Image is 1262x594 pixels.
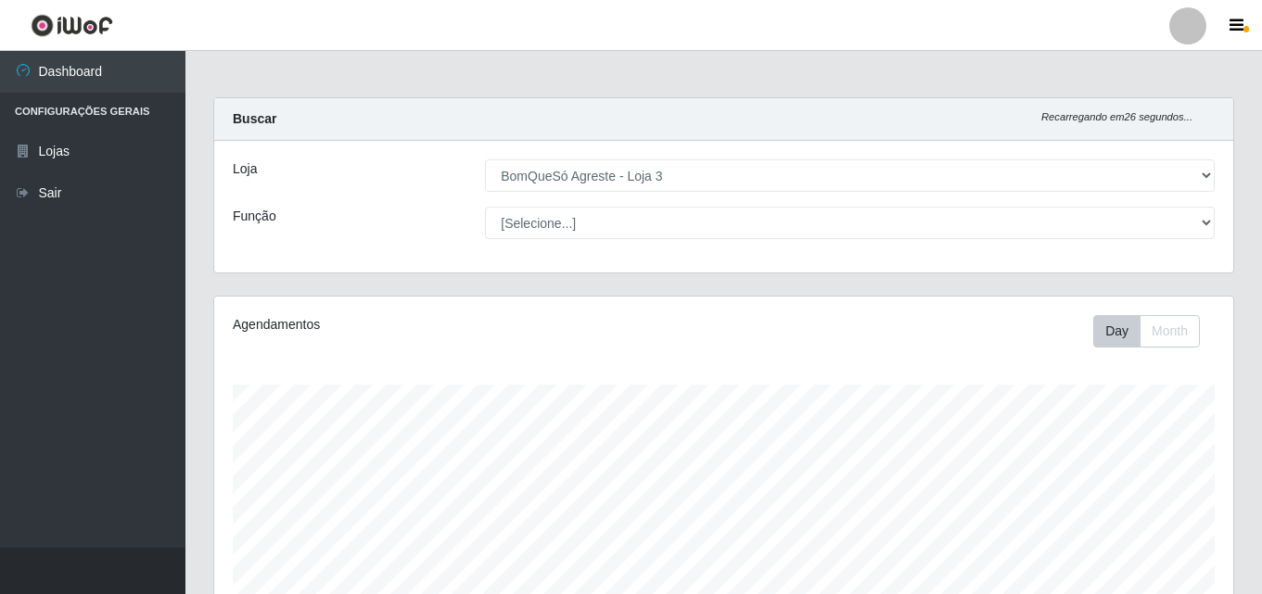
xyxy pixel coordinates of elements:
[1041,111,1192,122] i: Recarregando em 26 segundos...
[233,315,626,335] div: Agendamentos
[233,159,257,179] label: Loja
[1140,315,1200,348] button: Month
[233,111,276,126] strong: Buscar
[1093,315,1215,348] div: Toolbar with button groups
[1093,315,1200,348] div: First group
[31,14,113,37] img: CoreUI Logo
[233,207,276,226] label: Função
[1093,315,1141,348] button: Day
